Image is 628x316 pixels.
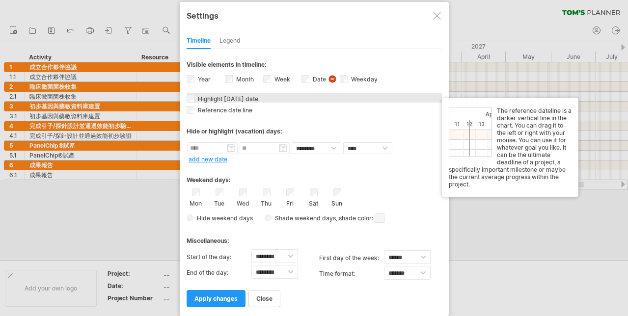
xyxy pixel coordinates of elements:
a: close [248,290,280,307]
label: Wed [237,198,249,207]
a: add new date [189,156,227,163]
label: first day of the week: [319,250,384,266]
label: Sat [307,198,320,207]
div: Legend [219,33,241,49]
span: Reference date line [196,106,252,114]
label: Tue [213,198,225,207]
div: Miscellaneous: [187,228,442,247]
label: Start of the day: [187,249,251,265]
div: Visible elements in timeline: [187,61,442,71]
label: End of the day: [187,265,251,281]
label: Sun [331,198,343,207]
span: click here to change the shade color [375,213,384,223]
label: Weekday [349,76,378,83]
span: , shade color: [336,212,384,224]
label: Mon [190,198,202,207]
div: Timeline [187,33,211,49]
span: Highlight [DATE] date [196,95,258,103]
label: Time format: [319,266,384,282]
div: Settings [187,6,442,24]
a: apply changes [187,290,246,307]
span: apply changes [194,295,238,302]
label: Date [311,76,326,83]
span: Hide weekend days [193,214,253,222]
span: close [256,295,273,302]
div: The reference dateline is a darker vertical line in the chart. You can drag it to the left or rig... [449,107,572,188]
label: Fri [284,198,296,207]
span: Shade weekend days [272,214,336,222]
label: Thu [260,198,273,207]
label: Month [234,76,254,83]
div: Hide or highlight (vacation) days: [187,128,442,135]
div: Weekend days: [187,167,442,186]
label: Week [273,76,290,83]
label: Year [196,76,211,83]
